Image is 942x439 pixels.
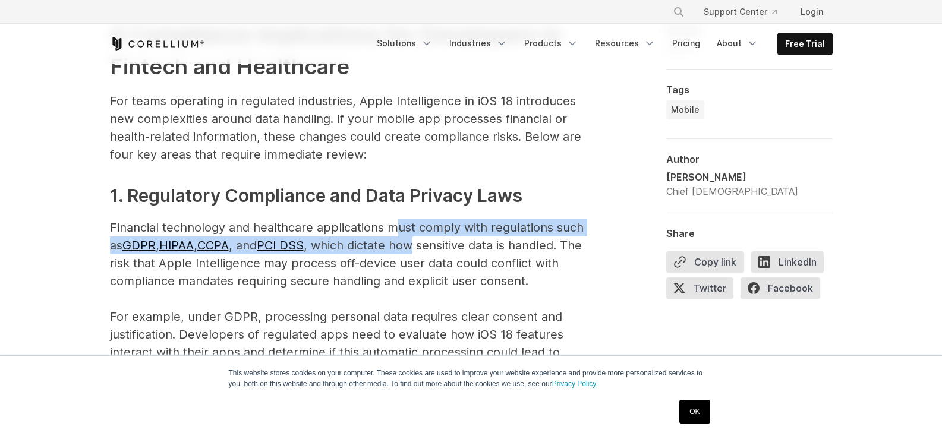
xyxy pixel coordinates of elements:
[751,251,824,273] span: LinkedIn
[666,277,741,304] a: Twitter
[778,33,832,55] a: Free Trial
[741,277,820,299] span: Facebook
[229,368,714,389] p: This website stores cookies on your computer. These cookies are used to improve your website expe...
[666,251,744,273] button: Copy link
[665,33,707,54] a: Pricing
[741,277,827,304] a: Facebook
[442,33,515,54] a: Industries
[517,33,585,54] a: Products
[110,219,585,397] p: Financial technology and healthcare applications must comply with regulations such as , , , and ,...
[666,277,733,299] span: Twitter
[370,33,833,55] div: Navigation Menu
[370,33,440,54] a: Solutions
[666,100,704,119] a: Mobile
[679,400,710,424] a: OK
[110,37,204,51] a: Corellium Home
[666,170,798,184] div: [PERSON_NAME]
[668,1,689,23] button: Search
[666,228,833,239] div: Share
[671,104,700,116] span: Mobile
[710,33,765,54] a: About
[159,238,194,252] a: HIPAA
[751,251,831,277] a: LinkedIn
[659,1,833,23] div: Navigation Menu
[257,238,304,252] a: PCI DSS
[666,153,833,165] div: Author
[552,380,598,388] a: Privacy Policy.
[588,33,663,54] a: Resources
[122,238,156,252] a: GDPR
[197,238,229,252] a: CCPA
[110,92,585,163] p: For teams operating in regulated industries, Apple Intelligence in iOS 18 introduces new complexi...
[694,1,786,23] a: Support Center
[110,185,522,206] strong: 1. Regulatory Compliance and Data Privacy Laws
[791,1,833,23] a: Login
[666,84,833,96] div: Tags
[666,184,798,198] div: Chief [DEMOGRAPHIC_DATA]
